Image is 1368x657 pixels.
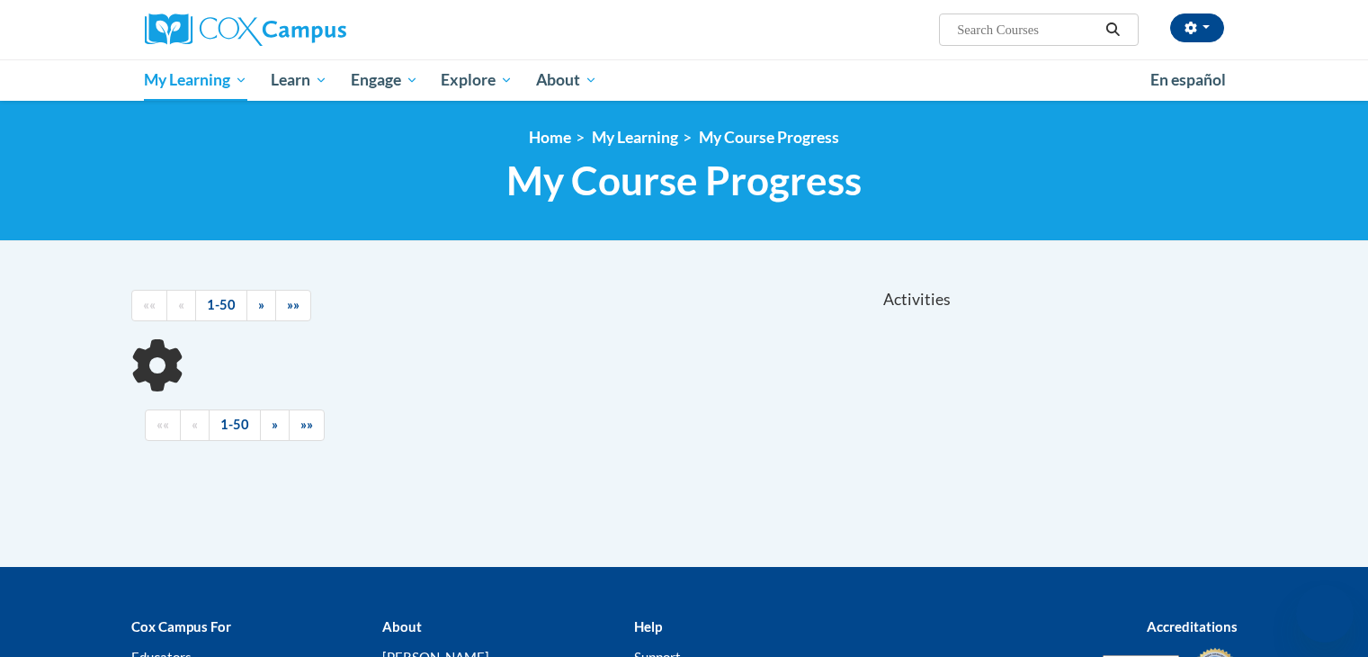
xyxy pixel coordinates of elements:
[133,59,260,101] a: My Learning
[1099,19,1126,40] button: Search
[131,290,167,321] a: Begining
[275,290,311,321] a: End
[1296,585,1354,643] iframe: Button to launch messaging window
[1147,618,1238,634] b: Accreditations
[192,417,198,432] span: «
[143,297,156,312] span: ««
[271,69,327,91] span: Learn
[272,417,278,432] span: »
[441,69,513,91] span: Explore
[300,417,313,432] span: »»
[955,19,1099,40] input: Search Courses
[529,128,571,147] a: Home
[429,59,524,101] a: Explore
[180,409,210,441] a: Previous
[156,417,169,432] span: ««
[289,409,325,441] a: End
[382,618,422,634] b: About
[351,69,418,91] span: Engage
[260,409,290,441] a: Next
[145,409,181,441] a: Begining
[287,297,300,312] span: »»
[506,157,862,204] span: My Course Progress
[536,69,597,91] span: About
[118,59,1251,101] div: Main menu
[258,297,264,312] span: »
[209,409,261,441] a: 1-50
[144,69,247,91] span: My Learning
[1170,13,1224,42] button: Account Settings
[259,59,339,101] a: Learn
[178,297,184,312] span: «
[883,290,951,310] span: Activities
[166,290,196,321] a: Previous
[592,128,678,147] a: My Learning
[524,59,609,101] a: About
[634,618,662,634] b: Help
[195,290,247,321] a: 1-50
[246,290,276,321] a: Next
[145,13,346,46] img: Cox Campus
[1150,70,1226,89] span: En español
[339,59,430,101] a: Engage
[145,13,487,46] a: Cox Campus
[699,128,839,147] a: My Course Progress
[131,618,231,634] b: Cox Campus For
[1139,61,1238,99] a: En español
